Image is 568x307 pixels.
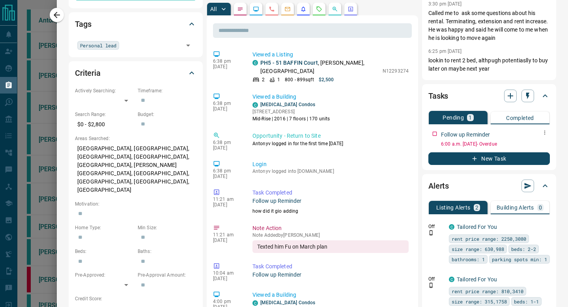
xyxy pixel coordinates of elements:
[138,111,196,118] p: Budget:
[260,60,318,66] a: PH5 - 51 BAFFIN Court
[319,76,334,83] p: $2,500
[252,51,409,59] p: Viewed a Listing
[475,205,478,210] p: 2
[428,90,448,102] h2: Tasks
[75,248,134,255] p: Beds:
[449,224,454,230] div: condos.ca
[428,180,449,192] h2: Alerts
[213,276,241,281] p: [DATE]
[252,271,409,279] p: Follow up Reminder
[252,224,409,232] p: Note Action
[316,6,322,12] svg: Requests
[428,230,434,236] svg: Push Notification Only
[213,238,241,243] p: [DATE]
[75,111,134,118] p: Search Range:
[252,240,409,253] div: Texted him Fu on March plan
[252,160,409,168] p: Login
[253,6,259,12] svg: Lead Browsing Activity
[213,174,241,179] p: [DATE]
[252,93,409,101] p: Viewed a Building
[252,168,409,174] p: Antonyv logged into [DOMAIN_NAME]
[457,276,497,283] a: Tailored For You
[452,245,504,253] span: size range: 630,988
[252,232,409,238] p: Note Added by [PERSON_NAME]
[75,87,134,94] p: Actively Searching:
[514,298,539,305] span: beds: 1-1
[300,6,306,12] svg: Listing Alerts
[213,58,241,64] p: 6:38 pm
[260,102,315,107] a: [MEDICAL_DATA] Condos
[213,299,241,304] p: 4:00 pm
[262,76,265,83] p: 2
[75,135,196,142] p: Areas Searched:
[80,41,116,49] span: Personal lead
[213,270,241,276] p: 10:04 am
[348,6,354,12] svg: Agent Actions
[497,205,534,210] p: Building Alerts
[428,152,550,165] button: New Task
[75,18,91,30] h2: Tags
[252,108,330,115] p: [STREET_ADDRESS]
[252,132,409,140] p: Opportunity - Return to Site
[428,56,550,73] p: lookin to rent 2 bed, althpugh potentiaslly to buy later on maybe next year
[252,189,409,197] p: Task Completed
[383,67,409,75] p: N12293274
[428,283,434,288] svg: Push Notification Only
[492,255,547,263] span: parking spots min: 1
[138,224,196,231] p: Min Size:
[436,205,471,210] p: Listing Alerts
[75,271,134,279] p: Pre-Approved:
[452,235,526,243] span: rent price range: 2250,3080
[75,295,196,302] p: Credit Score:
[75,200,196,208] p: Motivation:
[284,6,291,12] svg: Emails
[260,300,315,305] a: [MEDICAL_DATA] Condos
[428,223,444,230] p: Off
[441,140,550,148] p: 6:00 a.m. [DATE] - Overdue
[252,60,258,66] div: condos.ca
[285,76,314,83] p: 800 - 899 sqft
[428,1,462,7] p: 3:30 pm [DATE]
[428,176,550,195] div: Alerts
[269,6,275,12] svg: Calls
[443,115,464,120] p: Pending
[452,287,523,295] span: rent price range: 810,3410
[213,140,241,145] p: 6:38 pm
[213,202,241,208] p: [DATE]
[252,208,409,215] p: how did it gio adding
[332,6,338,12] svg: Opportunities
[252,262,409,271] p: Task Completed
[213,106,241,112] p: [DATE]
[138,87,196,94] p: Timeframe:
[75,224,134,231] p: Home Type:
[428,86,550,105] div: Tasks
[506,115,534,121] p: Completed
[75,118,134,131] p: $0 - $2,800
[138,248,196,255] p: Baths:
[449,277,454,282] div: condos.ca
[237,6,243,12] svg: Notes
[539,205,542,210] p: 0
[252,102,258,108] div: condos.ca
[210,6,217,12] p: All
[213,101,241,106] p: 6:38 pm
[428,49,462,54] p: 6:25 pm [DATE]
[213,168,241,174] p: 6:38 pm
[213,145,241,151] p: [DATE]
[75,67,101,79] h2: Criteria
[75,142,196,197] p: [GEOGRAPHIC_DATA], [GEOGRAPHIC_DATA], [GEOGRAPHIC_DATA], [GEOGRAPHIC_DATA], [GEOGRAPHIC_DATA], [P...
[428,275,444,283] p: Off
[75,64,196,82] div: Criteria
[441,131,490,139] p: Follow up Reminder
[138,271,196,279] p: Pre-Approval Amount:
[452,255,485,263] span: bathrooms: 1
[252,115,330,122] p: Mid-Rise | 2016 | 7 floors | 170 units
[452,298,507,305] span: size range: 315,1758
[511,245,536,253] span: beds: 2-2
[252,300,258,306] div: condos.ca
[457,224,497,230] a: Tailored For You
[252,140,409,147] p: Antonyv logged in for the first time [DATE]
[252,291,409,299] p: Viewed a Building
[469,115,472,120] p: 1
[428,9,550,42] p: Called me to ask some questions about his rental. Terminating, extension and rent increase. He wa...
